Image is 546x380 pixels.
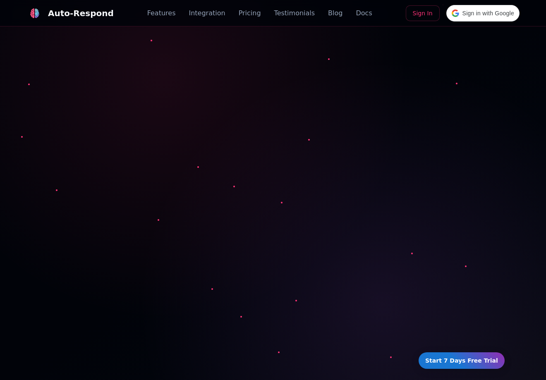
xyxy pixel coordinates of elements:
a: Testimonials [274,8,315,18]
a: Pricing [239,8,261,18]
span: Sign in with Google [462,9,514,18]
a: Auto-Respond [26,5,114,22]
a: Sign In [406,5,440,21]
a: Blog [328,8,342,18]
div: Sign in with Google [446,5,520,22]
div: Auto-Respond [48,7,114,19]
a: Docs [356,8,372,18]
a: Features [147,8,176,18]
a: Integration [189,8,225,18]
img: logo.svg [30,8,40,18]
a: Start 7 Days Free Trial [419,352,505,369]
